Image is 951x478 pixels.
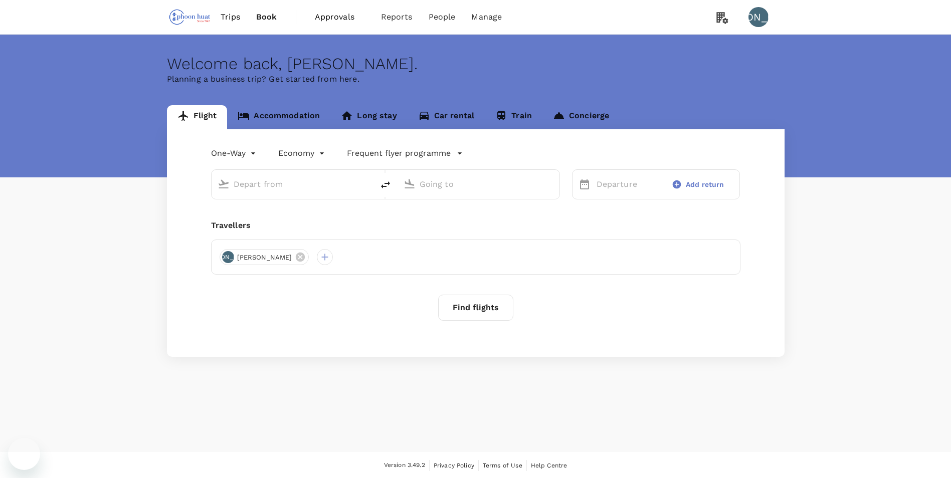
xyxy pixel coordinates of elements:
div: Travellers [211,219,740,231]
img: Phoon Huat PTE. LTD. [167,6,213,28]
div: [PERSON_NAME] [222,251,234,263]
span: Terms of Use [483,462,522,469]
span: Book [256,11,277,23]
div: Economy [278,145,327,161]
span: Help Centre [531,462,567,469]
a: Car rental [408,105,485,129]
a: Terms of Use [483,460,522,471]
div: [PERSON_NAME] [748,7,769,27]
div: One-Way [211,145,258,161]
span: Privacy Policy [434,462,474,469]
a: Accommodation [227,105,330,129]
span: Add return [686,179,724,190]
a: Concierge [542,105,620,129]
button: delete [373,173,398,197]
span: People [429,11,456,23]
span: Trips [221,11,240,23]
a: Flight [167,105,228,129]
iframe: Button to launch messaging window [8,438,40,470]
input: Going to [420,176,538,192]
div: [PERSON_NAME][PERSON_NAME] [220,249,309,265]
span: [PERSON_NAME] [231,253,298,263]
p: Departure [597,178,656,190]
span: Approvals [315,11,365,23]
span: Reports [381,11,413,23]
div: Welcome back , [PERSON_NAME] . [167,55,785,73]
span: Version 3.49.2 [384,460,425,470]
button: Open [552,183,554,185]
p: Planning a business trip? Get started from here. [167,73,785,85]
button: Open [366,183,368,185]
a: Long stay [330,105,407,129]
a: Help Centre [531,460,567,471]
button: Frequent flyer programme [347,147,463,159]
input: Depart from [234,176,352,192]
p: Frequent flyer programme [347,147,451,159]
span: Manage [471,11,502,23]
button: Find flights [438,295,513,321]
a: Train [485,105,542,129]
a: Privacy Policy [434,460,474,471]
